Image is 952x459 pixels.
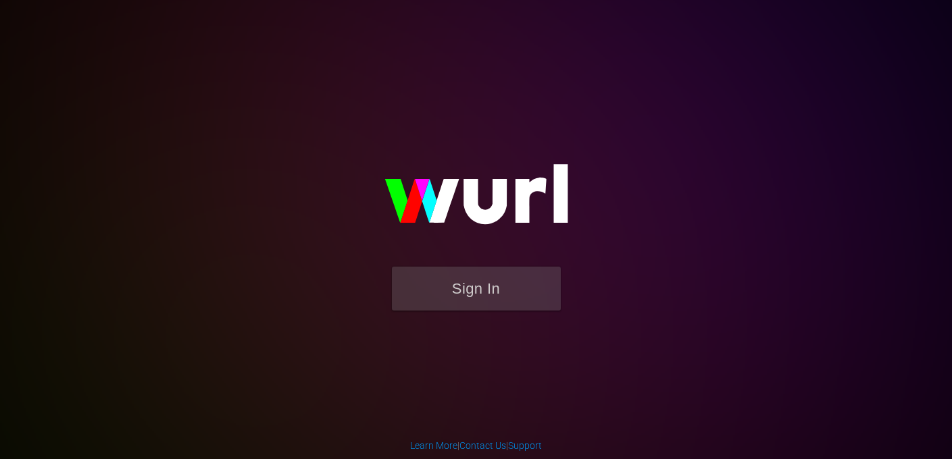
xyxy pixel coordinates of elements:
[392,267,561,310] button: Sign In
[459,440,506,451] a: Contact Us
[410,440,457,451] a: Learn More
[410,439,542,452] div: | |
[508,440,542,451] a: Support
[341,135,611,266] img: wurl-logo-on-black-223613ac3d8ba8fe6dc639794a292ebdb59501304c7dfd60c99c58986ef67473.svg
